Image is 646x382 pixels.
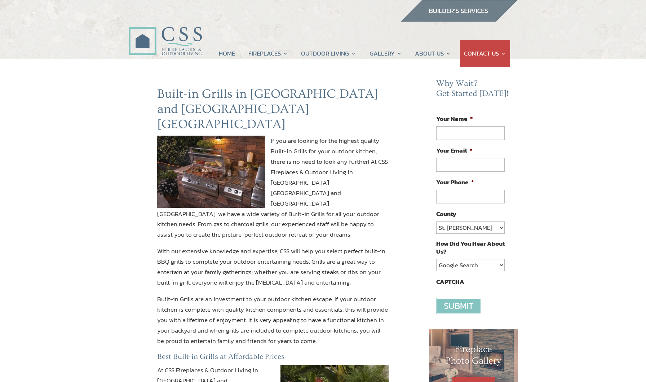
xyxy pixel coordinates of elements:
[157,352,389,365] h4: Best Built-in Grills at Affordable Prices
[400,15,518,24] a: builder services construction supply
[464,40,506,67] a: CONTACT US
[436,79,510,102] h2: Why Wait? Get Started [DATE]!
[157,136,265,208] img: built-in grills
[436,178,474,186] label: Your Phone
[436,210,456,218] label: County
[219,40,235,67] a: HOME
[436,115,473,123] label: Your Name
[436,278,464,286] label: CAPTCHA
[301,40,356,67] a: OUTDOOR LIVING
[370,40,402,67] a: GALLERY
[157,294,389,352] p: Built-in Grills are an investment to your outdoor kitchen escape. If your outdoor kitchen is comp...
[436,240,505,255] label: How Did You Hear About Us?
[248,40,288,67] a: FIREPLACES
[157,87,389,136] h1: Built-in Grills in [GEOGRAPHIC_DATA] and [GEOGRAPHIC_DATA] [GEOGRAPHIC_DATA]
[157,246,389,294] p: With our extensive knowledge and expertise, CSS will help you select perfect built-in BBQ grills ...
[415,40,451,67] a: ABOUT US
[443,344,503,370] h1: Fireplace Photo Gallery
[157,136,389,246] p: If you are looking for the highest quality Built-in Grills for your outdoor kitchen, there is no ...
[436,298,481,314] input: Submit
[436,146,473,154] label: Your Email
[128,7,202,59] img: CSS Fireplaces & Outdoor Living (Formerly Construction Solutions & Supply)- Jacksonville Ormond B...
